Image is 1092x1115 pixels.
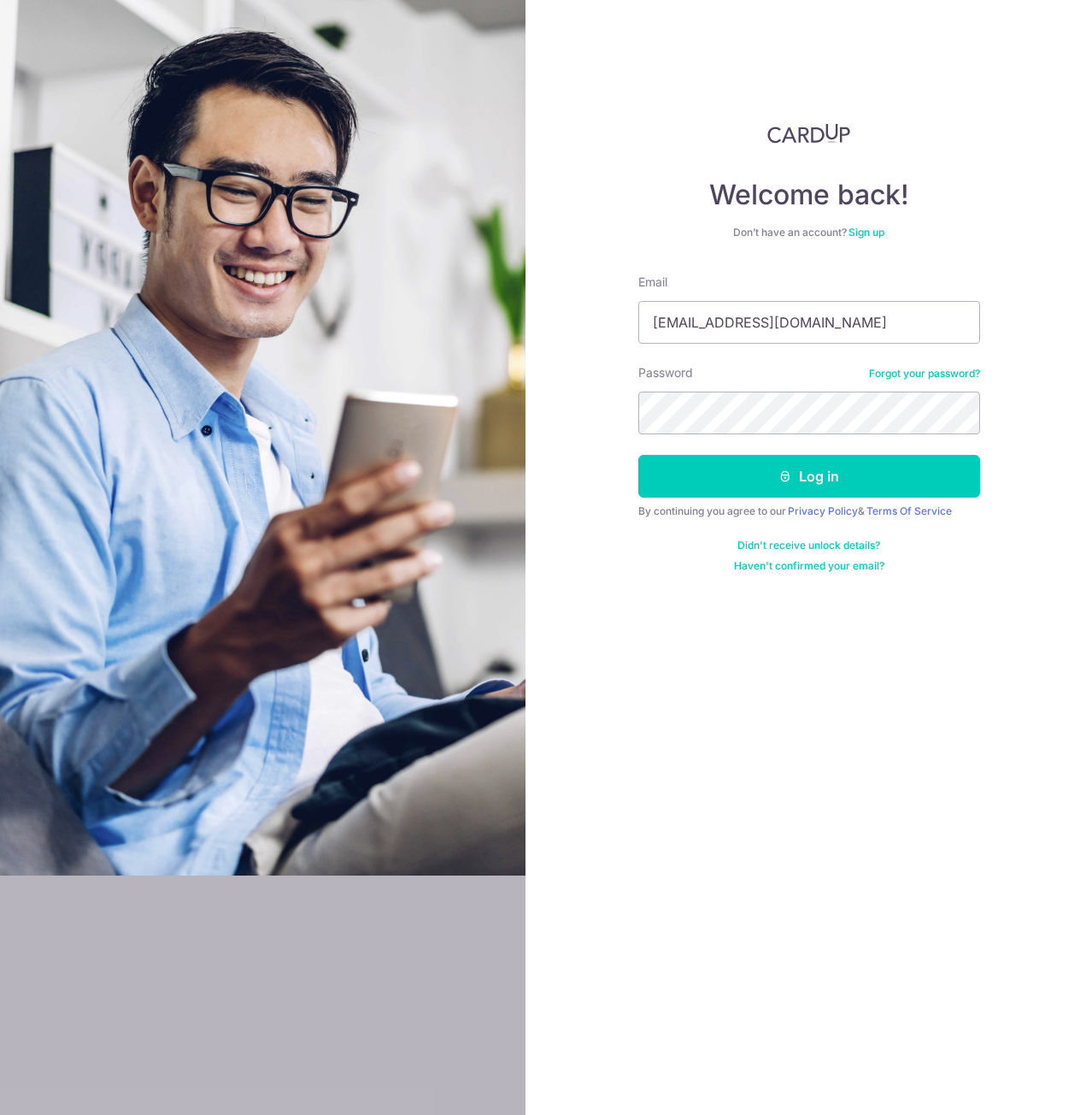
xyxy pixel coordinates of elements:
a: Terms Of Service [866,504,952,517]
img: CardUp Logo [767,123,851,144]
label: Email [638,274,667,291]
input: Enter your Email [638,301,980,344]
div: Don’t have an account? [638,226,980,239]
a: Haven't confirmed your email? [734,559,884,573]
div: By continuing you agree to our & [638,504,980,518]
a: Privacy Policy [788,504,858,517]
label: Password [638,364,693,381]
a: Forgot your password? [869,367,980,381]
h4: Welcome back! [638,178,980,212]
a: Sign up [848,226,884,239]
a: Didn't receive unlock details? [737,539,880,552]
button: Log in [638,455,980,498]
